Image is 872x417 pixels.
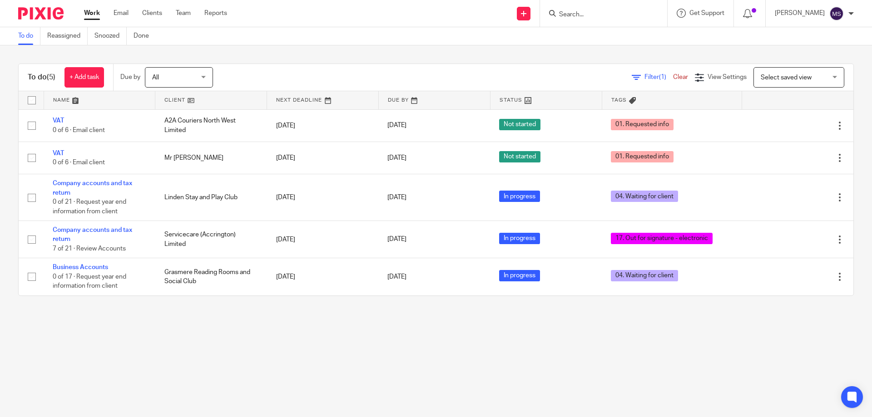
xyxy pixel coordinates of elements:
[499,119,540,130] span: Not started
[53,118,64,124] a: VAT
[53,274,126,289] span: 0 of 17 · Request year end information from client
[152,74,159,81] span: All
[689,10,724,16] span: Get Support
[499,191,540,202] span: In progress
[611,119,674,130] span: 01. Requested info
[155,221,267,258] td: Servicecare (Accrington) Limited
[387,123,406,129] span: [DATE]
[499,270,540,281] span: In progress
[659,74,666,80] span: (1)
[761,74,812,81] span: Select saved view
[267,174,379,221] td: [DATE]
[155,109,267,142] td: A2A Couriers North West Limited
[53,199,126,215] span: 0 of 21 · Request year end information from client
[499,151,540,162] span: Not started
[387,236,406,243] span: [DATE]
[176,9,191,18] a: Team
[28,73,55,82] h1: To do
[611,270,678,281] span: 04. Waiting for client
[155,174,267,221] td: Linden Stay and Play Club
[84,9,100,18] a: Work
[611,98,627,103] span: Tags
[53,245,126,252] span: 7 of 21 · Review Accounts
[47,27,88,45] a: Reassigned
[155,142,267,174] td: Mr [PERSON_NAME]
[53,159,105,166] span: 0 of 6 · Email client
[134,27,156,45] a: Done
[53,264,108,270] a: Business Accounts
[499,233,540,244] span: In progress
[18,27,40,45] a: To do
[558,11,640,19] input: Search
[644,74,673,80] span: Filter
[142,9,162,18] a: Clients
[267,109,379,142] td: [DATE]
[120,73,140,82] p: Due by
[775,9,825,18] p: [PERSON_NAME]
[708,74,747,80] span: View Settings
[267,221,379,258] td: [DATE]
[18,7,64,20] img: Pixie
[53,127,105,133] span: 0 of 6 · Email client
[387,194,406,201] span: [DATE]
[64,67,104,88] a: + Add task
[267,142,379,174] td: [DATE]
[204,9,227,18] a: Reports
[611,151,674,162] span: 01. Requested info
[47,74,55,81] span: (5)
[387,155,406,161] span: [DATE]
[53,150,64,157] a: VAT
[267,258,379,295] td: [DATE]
[829,6,844,21] img: svg%3E
[53,180,132,196] a: Company accounts and tax return
[387,274,406,280] span: [DATE]
[114,9,129,18] a: Email
[673,74,688,80] a: Clear
[611,233,713,244] span: 17. Out for signature - electronic
[94,27,127,45] a: Snoozed
[611,191,678,202] span: 04. Waiting for client
[155,258,267,295] td: Grasmere Reading Rooms and Social Club
[53,227,132,242] a: Company accounts and tax return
